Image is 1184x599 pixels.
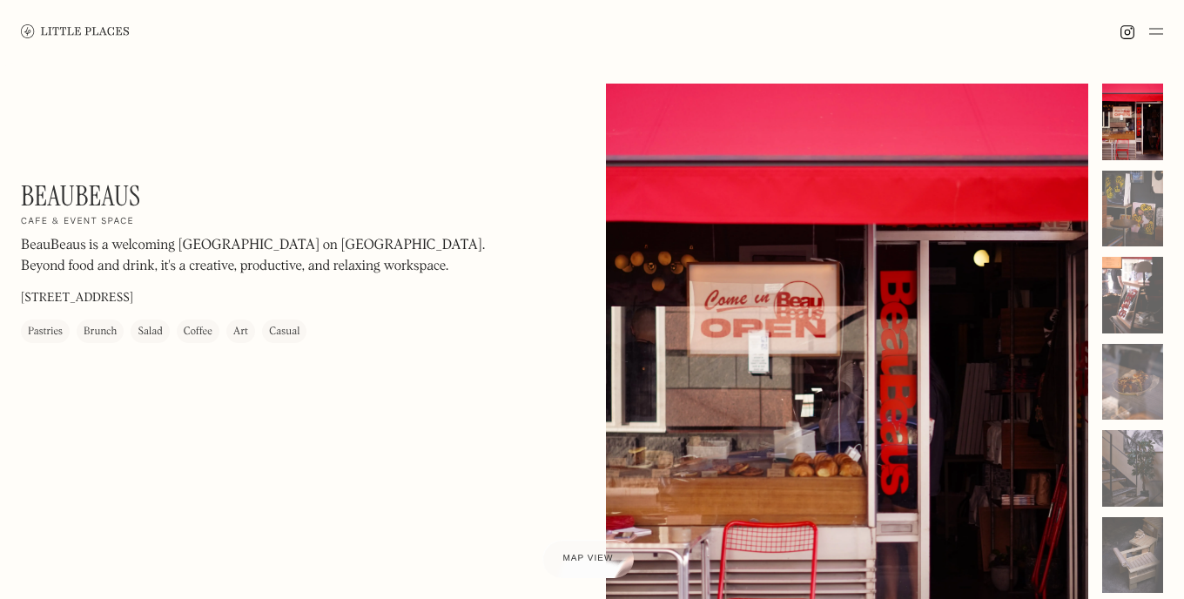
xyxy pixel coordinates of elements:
div: Salad [138,324,162,341]
a: Map view [542,540,635,578]
h2: Cafe & event space [21,217,134,229]
div: Casual [269,324,299,341]
span: Map view [563,554,614,563]
div: Pastries [28,324,63,341]
div: Brunch [84,324,117,341]
div: Coffee [184,324,212,341]
h1: BeauBeaus [21,179,141,212]
p: [STREET_ADDRESS] [21,290,133,308]
p: BeauBeaus is a welcoming [GEOGRAPHIC_DATA] on [GEOGRAPHIC_DATA]. Beyond food and drink, it's a cr... [21,236,491,278]
div: Art [233,324,248,341]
